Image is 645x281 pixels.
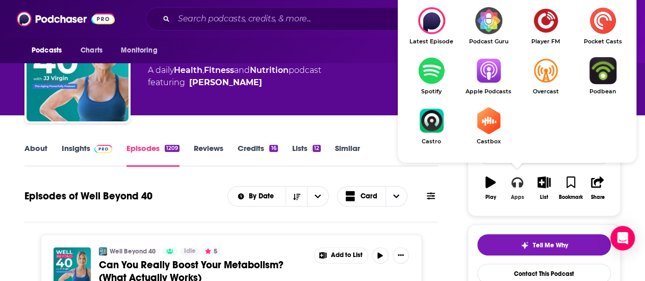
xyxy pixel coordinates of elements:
[269,145,277,152] div: 16
[517,7,574,45] a: Player FMPlayer FM
[24,41,75,60] button: open menu
[517,38,574,45] span: Player FM
[180,247,200,256] a: Idle
[460,57,517,95] a: Apple PodcastsApple Podcasts
[517,57,574,95] a: OvercastOvercast
[460,7,517,45] a: Podcast GuruPodcast Guru
[574,7,631,45] a: Pocket CastsPocket Casts
[202,65,204,75] span: ,
[331,251,363,259] span: Add to List
[540,194,548,200] div: List
[249,193,277,200] span: By Date
[403,7,460,45] div: Well Beyond 40 on Latest Episode
[533,241,568,249] span: Tell Me Why
[238,143,277,167] a: Credits16
[574,38,631,45] span: Pocket Casts
[146,7,529,31] div: Search podcasts, credits, & more...
[460,107,517,145] a: CastboxCastbox
[531,170,557,207] button: List
[202,247,220,256] button: 5
[477,170,504,207] button: Play
[584,170,611,207] button: Share
[313,145,321,152] div: 12
[94,145,112,153] img: Podchaser Pro
[590,194,604,200] div: Share
[360,193,377,200] span: Card
[110,247,156,256] a: Well Beyond 40
[228,193,286,200] button: open menu
[194,143,223,167] a: Reviews
[511,194,524,200] div: Apps
[559,194,583,200] div: Bookmark
[292,143,321,167] a: Lists12
[62,143,112,167] a: InsightsPodchaser Pro
[204,65,234,75] a: Fitness
[234,65,250,75] span: and
[403,38,460,45] span: Latest Episode
[403,88,460,95] span: Spotify
[286,187,307,206] button: Sort Direction
[250,65,289,75] a: Nutrition
[174,65,202,75] a: Health
[27,19,128,121] img: Well Beyond 40
[315,248,368,263] button: Show More Button
[184,246,196,257] span: Idle
[99,247,107,256] img: Well Beyond 40
[574,88,631,95] span: Podbean
[337,186,407,207] button: Choose View
[403,107,460,145] a: CastroCastro
[307,187,328,206] button: open menu
[517,88,574,95] span: Overcast
[74,41,109,60] a: Charts
[148,64,321,89] div: A daily podcast
[126,143,179,167] a: Episodes1209
[403,138,460,145] span: Castro
[521,241,529,249] img: tell me why sparkle
[114,41,170,60] button: open menu
[165,145,179,152] div: 1209
[17,9,115,29] img: Podchaser - Follow, Share and Rate Podcasts
[393,247,409,264] button: Show More Button
[32,43,62,58] span: Podcasts
[148,76,321,89] span: featuring
[24,143,47,167] a: About
[403,57,460,95] a: SpotifySpotify
[557,170,584,207] button: Bookmark
[81,43,102,58] span: Charts
[574,57,631,95] a: PodbeanPodbean
[477,234,611,256] button: tell me why sparkleTell Me Why
[121,43,157,58] span: Monitoring
[227,186,329,207] h2: Choose List sort
[504,170,530,207] button: Apps
[335,143,360,167] a: Similar
[610,226,635,250] div: Open Intercom Messenger
[174,11,437,27] input: Search podcasts, credits, & more...
[189,76,262,89] a: JJ Virgin
[485,194,496,200] div: Play
[460,88,517,95] span: Apple Podcasts
[460,138,517,145] span: Castbox
[24,190,152,202] h1: Episodes of Well Beyond 40
[460,38,517,45] span: Podcast Guru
